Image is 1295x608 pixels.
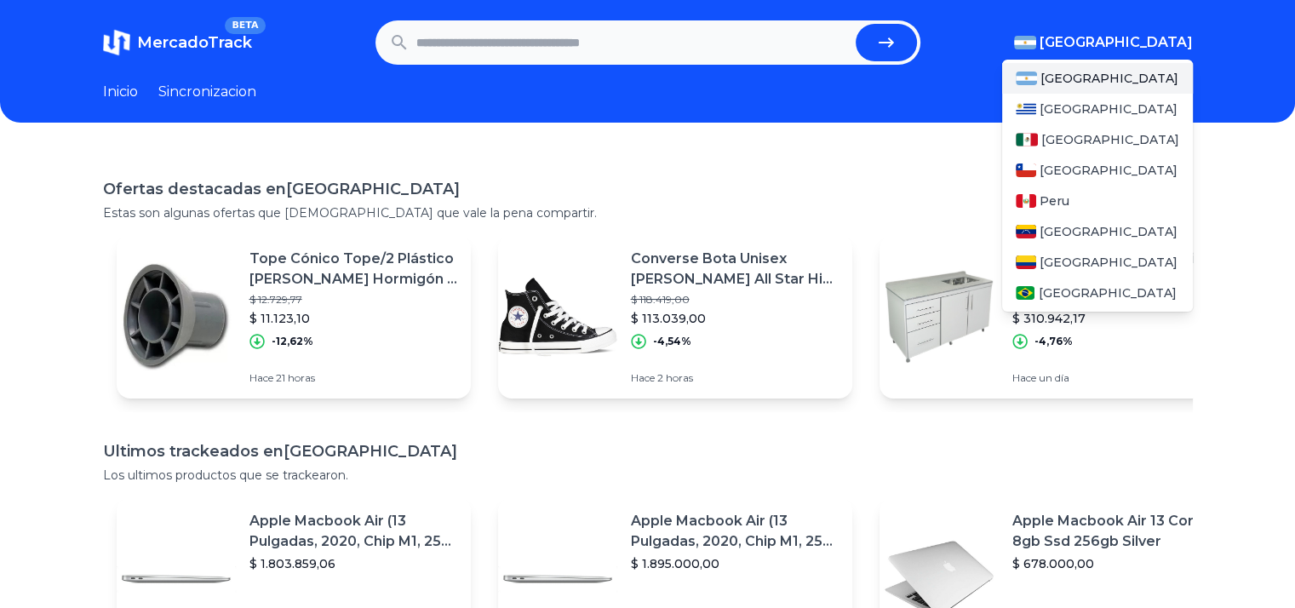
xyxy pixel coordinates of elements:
[1002,278,1193,308] a: Brasil[GEOGRAPHIC_DATA]
[498,257,617,376] img: Featured image
[117,235,471,399] a: Featured imageTope Cónico Tope/2 Plástico [PERSON_NAME] Hormigón X 200u$ 12.729,77$ 11.123,10-12,...
[1038,284,1176,301] span: [GEOGRAPHIC_DATA]
[103,467,1193,484] p: Los ultimos productos que se trackearon.
[137,33,252,52] span: MercadoTrack
[631,511,839,552] p: Apple Macbook Air (13 Pulgadas, 2020, Chip M1, 256 Gb De Ssd, 8 Gb De Ram) - Plata
[249,371,457,385] p: Hace 21 horas
[880,235,1234,399] a: Featured imageBajo Mesada Mueble Cocina Aluminio 120 Fabrica [PERSON_NAME] Mbm-12$ 326.489,28$ 31...
[1016,133,1038,146] img: Mexico
[1002,216,1193,247] a: Venezuela[GEOGRAPHIC_DATA]
[103,177,1193,201] h1: Ofertas destacadas en [GEOGRAPHIC_DATA]
[1040,162,1178,179] span: [GEOGRAPHIC_DATA]
[880,257,999,376] img: Featured image
[1016,102,1036,116] img: Uruguay
[1012,555,1220,572] p: $ 678.000,00
[1002,63,1193,94] a: Argentina[GEOGRAPHIC_DATA]
[1016,255,1036,269] img: Colombia
[249,511,457,552] p: Apple Macbook Air (13 Pulgadas, 2020, Chip M1, 256 Gb De Ssd, 8 Gb De Ram) - Plata
[1002,124,1193,155] a: Mexico[GEOGRAPHIC_DATA]
[631,371,839,385] p: Hace 2 horas
[653,335,691,348] p: -4,54%
[631,293,839,307] p: $ 118.419,00
[1040,223,1178,240] span: [GEOGRAPHIC_DATA]
[249,555,457,572] p: $ 1.803.859,06
[1012,511,1220,552] p: Apple Macbook Air 13 Core I5 8gb Ssd 256gb Silver
[1016,163,1036,177] img: Chile
[631,555,839,572] p: $ 1.895.000,00
[1002,186,1193,216] a: PeruPeru
[1002,155,1193,186] a: Chile[GEOGRAPHIC_DATA]
[1040,70,1178,87] span: [GEOGRAPHIC_DATA]
[1016,286,1035,300] img: Brasil
[225,17,265,34] span: BETA
[1040,100,1178,118] span: [GEOGRAPHIC_DATA]
[1012,371,1220,385] p: Hace un día
[272,335,313,348] p: -12,62%
[103,439,1193,463] h1: Ultimos trackeados en [GEOGRAPHIC_DATA]
[1012,310,1220,327] p: $ 310.942,17
[1002,94,1193,124] a: Uruguay[GEOGRAPHIC_DATA]
[1040,32,1193,53] span: [GEOGRAPHIC_DATA]
[117,257,236,376] img: Featured image
[103,204,1193,221] p: Estas son algunas ofertas que [DEMOGRAPHIC_DATA] que vale la pena compartir.
[249,310,457,327] p: $ 11.123,10
[1014,36,1036,49] img: Argentina
[1040,254,1178,271] span: [GEOGRAPHIC_DATA]
[1016,72,1038,85] img: Argentina
[1040,192,1069,209] span: Peru
[249,249,457,290] p: Tope Cónico Tope/2 Plástico [PERSON_NAME] Hormigón X 200u
[498,235,852,399] a: Featured imageConverse Bota Unisex [PERSON_NAME] All Star Hi Negro Blw$ 118.419,00$ 113.039,00-4,...
[631,249,839,290] p: Converse Bota Unisex [PERSON_NAME] All Star Hi Negro Blw
[631,310,839,327] p: $ 113.039,00
[1034,335,1073,348] p: -4,76%
[158,82,256,102] a: Sincronizacion
[1016,194,1036,208] img: Peru
[103,82,138,102] a: Inicio
[103,29,130,56] img: MercadoTrack
[1016,225,1036,238] img: Venezuela
[1002,247,1193,278] a: Colombia[GEOGRAPHIC_DATA]
[249,293,457,307] p: $ 12.729,77
[1041,131,1179,148] span: [GEOGRAPHIC_DATA]
[103,29,252,56] a: MercadoTrackBETA
[1014,32,1193,53] button: [GEOGRAPHIC_DATA]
